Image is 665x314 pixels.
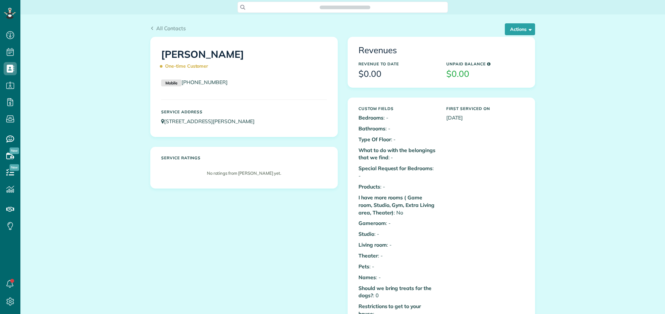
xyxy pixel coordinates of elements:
p: : - [358,183,436,191]
h3: Revenues [358,46,524,55]
b: Special Request for Bedrooms [358,165,432,171]
h5: Revenue to Date [358,62,436,66]
h1: [PERSON_NAME] [161,49,327,72]
p: : 0 [358,284,436,300]
button: Actions [505,23,535,35]
p: : - [358,219,436,227]
b: Pets [358,263,369,270]
span: All Contacts [156,25,186,32]
p: : - [358,230,436,238]
p: : - [358,136,436,143]
b: I have more rooms ( Game room, Studio, Gym, Extra Living area, Theater) [358,194,434,216]
small: Mobile [161,79,182,87]
b: Gameroom [358,220,386,226]
h5: Service Address [161,110,327,114]
p: : - [358,241,436,249]
a: Mobile[PHONE_NUMBER] [161,79,228,85]
h5: Unpaid Balance [446,62,524,66]
a: All Contacts [150,24,186,32]
b: Living room [358,241,387,248]
p: : - [358,252,436,259]
p: : - [358,274,436,281]
span: Search ZenMaid… [326,4,363,11]
b: Type Of Floor [358,136,391,143]
b: Should we bring treats for the dogs? [358,285,431,299]
b: Products [358,183,380,190]
b: Theater [358,252,378,259]
p: : - [358,263,436,270]
h3: $0.00 [358,69,436,79]
p: : - [358,165,436,180]
b: Bathrooms [358,125,385,132]
b: Bedrooms [358,114,383,121]
p: No ratings from [PERSON_NAME] yet. [164,170,324,176]
b: Names [358,274,376,280]
h3: $0.00 [446,69,524,79]
b: What to do with the belongings that we find [358,147,435,161]
p: : - [358,146,436,162]
p: [DATE] [446,114,524,122]
p: : - [358,114,436,122]
span: New [10,147,19,154]
b: Studio [358,231,374,237]
p: : No [358,194,436,216]
p: : - [358,125,436,132]
span: New [10,164,19,171]
a: [STREET_ADDRESS][PERSON_NAME] [161,118,261,124]
h5: Service ratings [161,156,327,160]
h5: First Serviced On [446,106,524,111]
h5: Custom Fields [358,106,436,111]
span: One-time Customer [161,60,211,72]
